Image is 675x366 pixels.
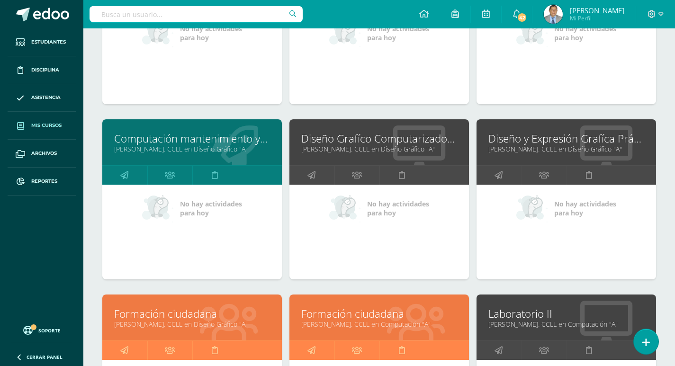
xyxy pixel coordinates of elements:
[554,199,616,217] span: No hay actividades para hoy
[90,6,303,22] input: Busca un usuario...
[516,19,548,47] img: no_activities_small.png
[114,144,270,153] a: [PERSON_NAME]. CCLL en Diseño Gráfico "A"
[27,354,63,360] span: Cerrar panel
[301,131,457,146] a: Diseño Grafíco Computarizado II Laboratorio
[516,194,548,223] img: no_activities_small.png
[8,140,76,168] a: Archivos
[142,194,173,223] img: no_activities_small.png
[8,56,76,84] a: Disciplina
[301,306,457,321] a: Formación ciudadana
[8,84,76,112] a: Asistencia
[114,306,270,321] a: Formación ciudadana
[180,24,242,42] span: No hay actividades para hoy
[11,323,72,336] a: Soporte
[570,6,624,15] span: [PERSON_NAME]
[570,14,624,22] span: Mi Perfil
[488,306,644,321] a: Laboratorio II
[488,131,644,146] a: Diseño y Expresión Grafíca Práctica Supervisada
[31,150,57,157] span: Archivos
[180,199,242,217] span: No hay actividades para hoy
[142,19,173,47] img: no_activities_small.png
[301,320,457,329] a: [PERSON_NAME]. CCLL en Computación "A"
[488,320,644,329] a: [PERSON_NAME]. CCLL en Computación "A"
[8,168,76,196] a: Reportes
[31,94,61,101] span: Asistencia
[329,19,360,47] img: no_activities_small.png
[367,199,429,217] span: No hay actividades para hoy
[329,194,360,223] img: no_activities_small.png
[31,122,62,129] span: Mis cursos
[8,112,76,140] a: Mis cursos
[31,178,57,185] span: Reportes
[38,327,61,334] span: Soporte
[114,320,270,329] a: [PERSON_NAME]. CCLL en Diseño Gráfico "A"
[488,144,644,153] a: [PERSON_NAME]. CCLL en Diseño Gráfico "A"
[367,24,429,42] span: No hay actividades para hoy
[517,12,527,23] span: 42
[554,24,616,42] span: No hay actividades para hoy
[544,5,563,24] img: 219bdcb1a3e4d06700ae7d5ab62fa881.png
[31,38,66,46] span: Estudiantes
[8,28,76,56] a: Estudiantes
[301,144,457,153] a: [PERSON_NAME]. CCLL en Diseño Gráfico "A"
[114,131,270,146] a: Computación mantenimiento y Repación de computadoras
[31,66,59,74] span: Disciplina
